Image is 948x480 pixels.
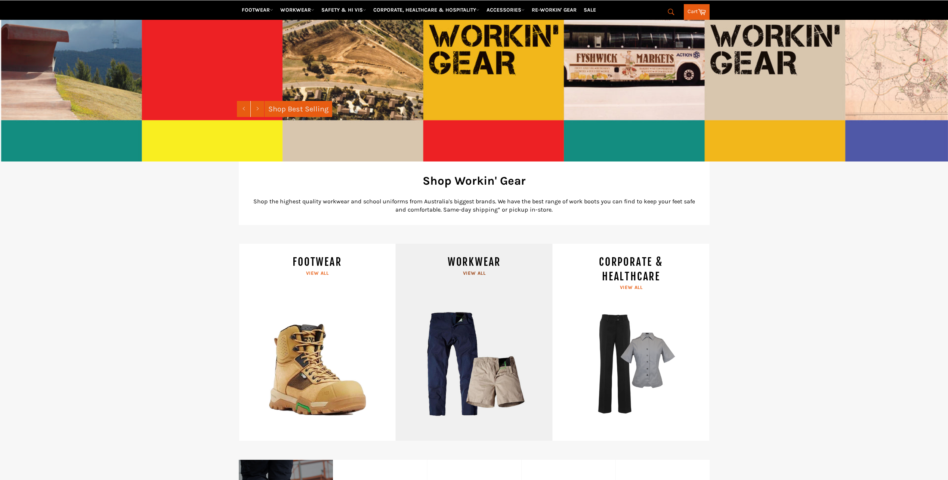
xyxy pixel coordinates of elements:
a: FOOTWEAR [239,3,276,16]
a: SALE [581,3,599,16]
p: Shop the highest quality workwear and school uniforms from Australia's biggest brands. We have th... [250,197,698,214]
a: CORPORATE & HEALTHCARE View all wear corporate [552,244,709,441]
h2: Shop Workin' Gear [250,173,698,189]
a: SAFETY & HI VIS [318,3,369,16]
a: CORPORATE, HEALTHCARE & HOSPITALITY [370,3,482,16]
a: WORKWEAR [277,3,317,16]
a: ACCESSORIES [484,3,528,16]
a: Shop Best Selling [265,101,332,117]
a: RE-WORKIN' GEAR [529,3,580,16]
a: WORKWEAR View all WORKWEAR [395,244,552,441]
a: FOOTWEAR View all Workin Gear Boots [239,244,396,441]
a: Cart [684,4,710,20]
